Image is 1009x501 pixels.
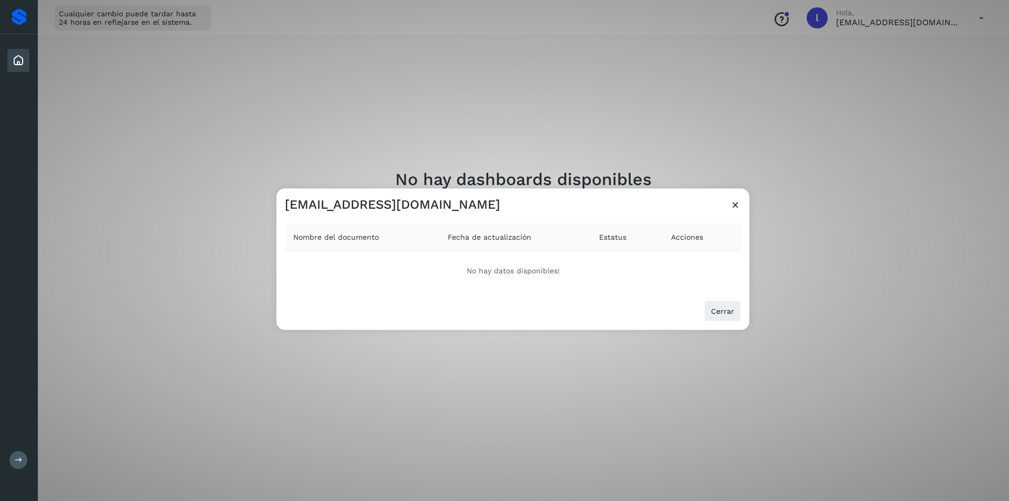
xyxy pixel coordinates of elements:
[711,307,734,314] span: Cerrar
[448,231,531,242] span: Fecha de actualización
[285,251,741,290] div: No hay datos disponibles!
[7,49,29,72] div: Inicio
[285,197,500,212] h3: [EMAIL_ADDRESS][DOMAIN_NAME]
[704,300,741,321] button: Cerrar
[671,231,703,242] span: Acciones
[599,231,626,242] span: Estatus
[293,231,379,242] span: Nombre del documento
